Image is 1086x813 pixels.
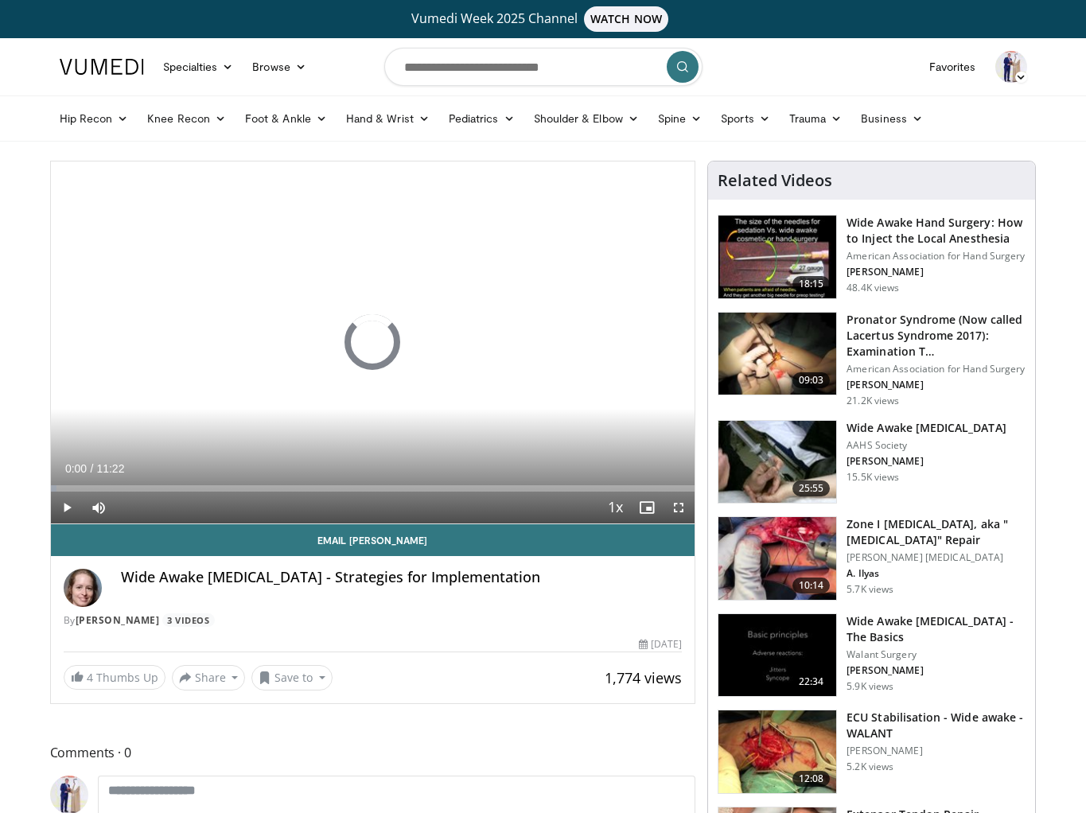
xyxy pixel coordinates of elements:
span: 09:03 [792,372,831,388]
p: [PERSON_NAME] [MEDICAL_DATA] [847,551,1026,564]
img: VuMedi Logo [60,59,144,75]
a: Browse [243,51,316,83]
p: [PERSON_NAME] [847,455,1006,468]
a: Foot & Ankle [235,103,337,134]
span: 18:15 [792,276,831,292]
p: A. Ilyas [847,567,1026,580]
a: 18:15 Wide Awake Hand Surgery: How to Inject the Local Anesthesia American Association for Hand S... [718,215,1026,299]
a: Sports [711,103,780,134]
p: [PERSON_NAME] [847,266,1026,278]
p: American Association for Hand Surgery [847,250,1026,263]
a: Knee Recon [138,103,235,134]
span: 12:08 [792,771,831,787]
div: By [64,613,683,628]
a: Business [851,103,932,134]
button: Enable picture-in-picture mode [631,492,663,523]
span: WATCH NOW [584,6,668,32]
p: 48.4K views [847,282,899,294]
a: 12:08 ECU Stabilisation - Wide awake - WALANT [PERSON_NAME] 5.2K views [718,710,1026,794]
p: 5.7K views [847,583,893,596]
a: 22:34 Wide Awake [MEDICAL_DATA] - The Basics Walant Surgery [PERSON_NAME] 5.9K views [718,613,1026,698]
img: 0d59ad00-c255-429e-9de8-eb2f74552347.150x105_q85_crop-smart_upscale.jpg [718,517,836,600]
span: 11:22 [96,462,124,475]
a: Vumedi Week 2025 ChannelWATCH NOW [62,6,1025,32]
button: Playback Rate [599,492,631,523]
h4: Related Videos [718,171,832,190]
p: 21.2K views [847,395,899,407]
span: 25:55 [792,480,831,496]
span: Comments 0 [50,742,696,763]
img: Avatar [64,569,102,607]
h3: Wide Awake [MEDICAL_DATA] - The Basics [847,613,1026,645]
p: American Association for Hand Surgery [847,363,1026,375]
a: Shoulder & Elbow [524,103,648,134]
h3: ECU Stabilisation - Wide awake - WALANT [847,710,1026,741]
a: Hip Recon [50,103,138,134]
img: ecc38c0f-1cd8-4861-b44a-401a34bcfb2f.150x105_q85_crop-smart_upscale.jpg [718,313,836,395]
h3: Wide Awake Hand Surgery: How to Inject the Local Anesthesia [847,215,1026,247]
a: 4 Thumbs Up [64,665,165,690]
a: Pediatrics [439,103,524,134]
p: 5.2K views [847,760,893,773]
button: Save to [251,665,333,690]
input: Search topics, interventions [384,48,703,86]
a: Specialties [154,51,243,83]
a: Hand & Wrist [337,103,439,134]
div: Progress Bar [51,485,695,492]
h3: Wide Awake [MEDICAL_DATA] [847,420,1006,436]
a: 10:14 Zone I [MEDICAL_DATA], aka "[MEDICAL_DATA]" Repair [PERSON_NAME] [MEDICAL_DATA] A. Ilyas 5.... [718,516,1026,601]
a: 09:03 Pronator Syndrome (Now called Lacertus Syndrome 2017): Examination T… American Association ... [718,312,1026,407]
a: 3 Videos [162,613,215,627]
a: Favorites [920,51,986,83]
span: 4 [87,670,93,685]
img: 22da3e4b-bef5-41d1-a554-06871b830c0a.150x105_q85_crop-smart_upscale.jpg [718,710,836,793]
a: [PERSON_NAME] [76,613,160,627]
p: Walant Surgery [847,648,1026,661]
span: 10:14 [792,578,831,593]
span: 1,774 views [605,668,682,687]
h4: Wide Awake [MEDICAL_DATA] - Strategies for Implementation [121,569,683,586]
a: 25:55 Wide Awake [MEDICAL_DATA] AAHS Society [PERSON_NAME] 15.5K views [718,420,1026,504]
p: [PERSON_NAME] [847,379,1026,391]
img: wide_awake_carpal_tunnel_100008556_2.jpg.150x105_q85_crop-smart_upscale.jpg [718,421,836,504]
p: AAHS Society [847,439,1006,452]
p: 15.5K views [847,471,899,484]
span: / [91,462,94,475]
p: 5.9K views [847,680,893,693]
img: Avatar [995,51,1027,83]
span: 0:00 [65,462,87,475]
button: Fullscreen [663,492,695,523]
p: [PERSON_NAME] [847,745,1026,757]
h3: Zone I [MEDICAL_DATA], aka "[MEDICAL_DATA]" Repair [847,516,1026,548]
button: Share [172,665,246,690]
img: Q2xRg7exoPLTwO8X4xMDoxOjBrO-I4W8_1.150x105_q85_crop-smart_upscale.jpg [718,216,836,298]
span: 22:34 [792,674,831,690]
button: Mute [83,492,115,523]
a: Email [PERSON_NAME] [51,524,695,556]
a: Spine [648,103,711,134]
img: qIT_0vheKpJhggk34xMDoxOjA4MTsiGN.150x105_q85_crop-smart_upscale.jpg [718,614,836,697]
a: Trauma [780,103,852,134]
video-js: Video Player [51,161,695,524]
h3: Pronator Syndrome (Now called Lacertus Syndrome 2017): Examination T… [847,312,1026,360]
div: [DATE] [639,637,682,652]
button: Play [51,492,83,523]
p: [PERSON_NAME] [847,664,1026,677]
